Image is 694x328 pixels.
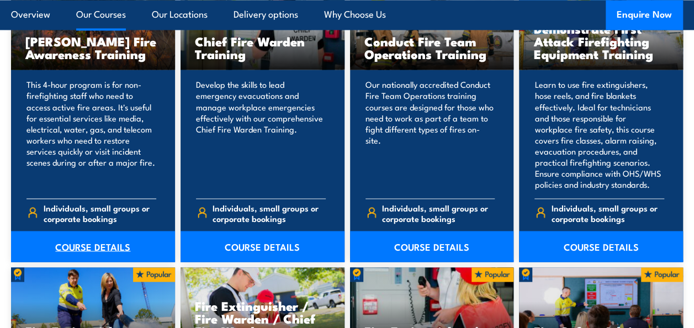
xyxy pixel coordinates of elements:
[27,79,156,189] p: This 4-hour program is for non-firefighting staff who need to access active fire areas. It's usef...
[181,231,345,262] a: COURSE DETAILS
[196,79,326,189] p: Develop the skills to lead emergency evacuations and manage workplace emergencies effectively wit...
[350,231,514,262] a: COURSE DETAILS
[44,202,156,223] span: Individuals, small groups or corporate bookings
[533,22,669,60] h3: Demonstrate First Attack Firefighting Equipment Training
[382,202,495,223] span: Individuals, small groups or corporate bookings
[552,202,664,223] span: Individuals, small groups or corporate bookings
[365,79,495,189] p: Our nationally accredited Conduct Fire Team Operations training courses are designed for those wh...
[25,35,161,60] h3: [PERSON_NAME] Fire Awareness Training
[519,231,683,262] a: COURSE DETAILS
[213,202,325,223] span: Individuals, small groups or corporate bookings
[534,79,664,189] p: Learn to use fire extinguishers, hose reels, and fire blankets effectively. Ideal for technicians...
[364,35,500,60] h3: Conduct Fire Team Operations Training
[195,35,330,60] h3: Chief Fire Warden Training
[11,231,175,262] a: COURSE DETAILS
